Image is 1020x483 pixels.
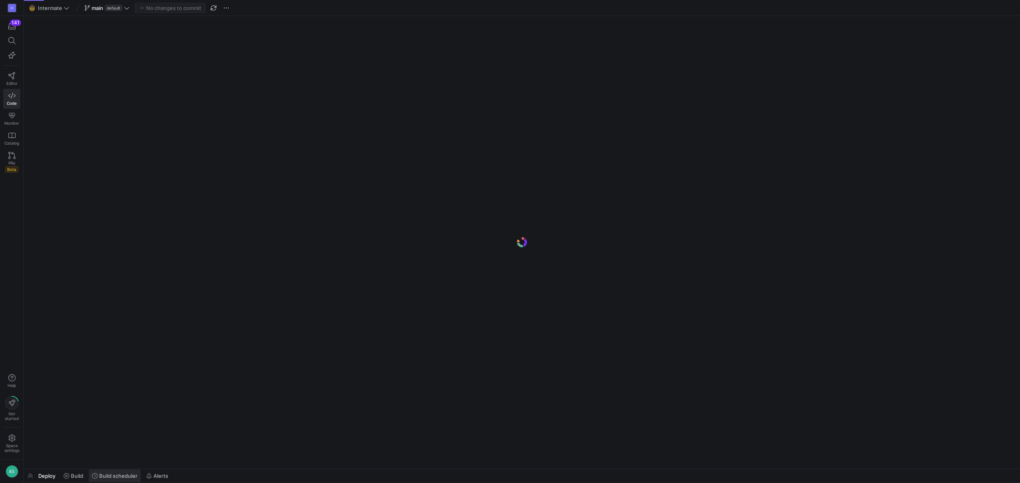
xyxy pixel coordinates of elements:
[516,236,528,248] img: logo.gif
[3,393,20,424] button: Getstarted
[3,129,20,149] a: Catalog
[82,3,131,13] button: maindefault
[5,166,18,173] span: Beta
[6,81,18,86] span: Editor
[4,121,19,126] span: Monitor
[4,141,19,145] span: Catalog
[8,4,16,12] div: AV
[60,469,87,483] button: Build
[3,149,20,176] a: PRsBeta
[3,19,20,33] button: 141
[27,3,71,13] button: 🤠Intermate
[3,463,20,480] button: AS
[7,383,17,388] span: Help
[4,443,20,453] span: Space settings
[38,5,62,11] span: Intermate
[153,473,168,479] span: Alerts
[3,371,20,391] button: Help
[8,161,15,165] span: PRs
[143,469,172,483] button: Alerts
[7,101,17,106] span: Code
[71,473,83,479] span: Build
[5,411,19,421] span: Get started
[92,5,103,11] span: main
[38,473,55,479] span: Deploy
[29,5,35,11] span: 🤠
[88,469,141,483] button: Build scheduler
[105,5,122,11] span: default
[3,69,20,89] a: Editor
[3,89,20,109] a: Code
[10,20,21,26] div: 141
[6,465,18,478] div: AS
[3,431,20,456] a: Spacesettings
[3,109,20,129] a: Monitor
[3,1,20,15] a: AV
[99,473,137,479] span: Build scheduler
